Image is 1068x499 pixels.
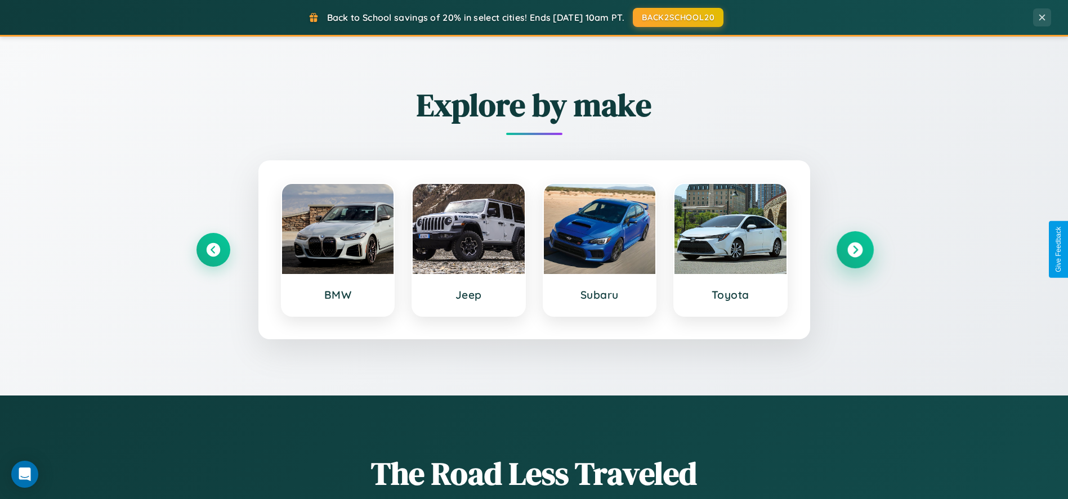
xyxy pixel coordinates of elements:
[11,461,38,488] div: Open Intercom Messenger
[633,8,723,27] button: BACK2SCHOOL20
[327,12,624,23] span: Back to School savings of 20% in select cities! Ends [DATE] 10am PT.
[686,288,775,302] h3: Toyota
[555,288,645,302] h3: Subaru
[196,452,872,495] h1: The Road Less Traveled
[293,288,383,302] h3: BMW
[424,288,513,302] h3: Jeep
[196,83,872,127] h2: Explore by make
[1054,227,1062,272] div: Give Feedback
